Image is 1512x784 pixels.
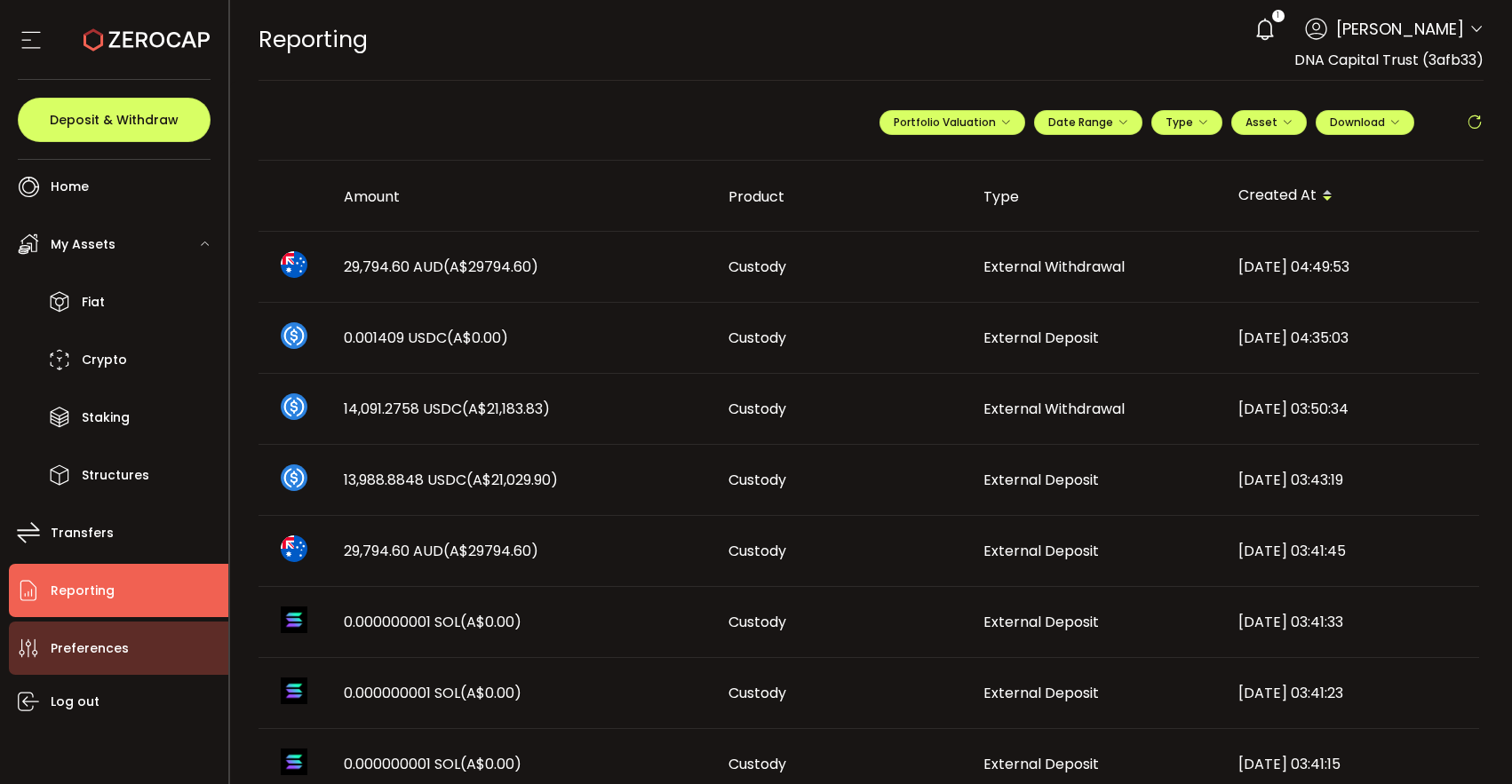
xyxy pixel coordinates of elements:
div: Type [969,186,1224,207]
img: aud_portfolio.svg [281,251,307,278]
div: [DATE] 03:41:23 [1224,683,1479,703]
span: 13,988.8848 USDC [344,470,558,490]
span: External Deposit [983,754,1099,774]
span: 29,794.60 AUD [344,257,538,277]
span: (A$0.00) [460,683,521,703]
span: Fiat [82,289,105,315]
span: My Assets [51,232,115,257]
button: Portfolio Valuation [879,110,1025,135]
span: DNA Capital Trust (3afb33) [1294,50,1484,70]
span: Preferences [51,636,129,661]
img: usdc_portfolio.svg [281,464,307,491]
span: 0.000000001 SOL [344,683,521,703]
span: 0.001409 USDC [344,328,508,348]
span: Custody [728,683,786,703]
span: Structures [82,463,149,488]
span: 0.000000001 SOL [344,612,521,632]
span: [PERSON_NAME] [1336,17,1464,41]
div: [DATE] 03:41:15 [1224,754,1479,774]
span: 29,794.60 AUD [344,541,538,561]
span: Custody [728,257,786,277]
span: (A$29794.60) [443,541,538,561]
span: (A$0.00) [460,754,521,774]
button: Deposit & Withdraw [18,98,211,142]
span: Custody [728,328,786,348]
img: usdc_portfolio.svg [281,393,307,420]
div: [DATE] 04:35:03 [1224,328,1479,348]
div: Product [714,186,969,207]
span: Custody [728,754,786,774]
img: sol_portfolio.png [281,677,307,704]
span: External Deposit [983,683,1099,703]
span: Staking [82,405,130,431]
span: (A$0.00) [460,612,521,632]
div: Amount [330,186,714,207]
span: Download [1330,115,1400,130]
span: Custody [728,612,786,632]
span: Portfolio Valuation [894,115,1011,130]
div: [DATE] 03:41:45 [1224,541,1479,561]
button: Download [1316,110,1414,135]
div: [DATE] 03:43:19 [1224,470,1479,490]
span: Custody [728,399,786,419]
span: Transfers [51,520,114,546]
img: usdc_portfolio.svg [281,322,307,349]
div: [DATE] 03:41:33 [1224,612,1479,632]
span: Custody [728,470,786,490]
iframe: Chat Widget [1423,699,1512,784]
span: 14,091.2758 USDC [344,399,550,419]
span: Deposit & Withdraw [50,114,179,126]
span: (A$21,183.83) [462,399,550,419]
span: Log out [51,689,99,715]
span: 1 [1277,10,1279,22]
button: Asset [1231,110,1307,135]
span: Crypto [82,347,127,373]
div: [DATE] 04:49:53 [1224,257,1479,277]
span: Date Range [1048,115,1128,130]
span: Home [51,174,89,200]
span: Reporting [259,24,368,55]
span: External Withdrawal [983,257,1125,277]
span: (A$21,029.90) [466,470,558,490]
button: Type [1151,110,1222,135]
span: 0.000000001 SOL [344,754,521,774]
span: (A$29794.60) [443,257,538,277]
span: Asset [1245,115,1277,130]
span: External Deposit [983,328,1099,348]
span: Custody [728,541,786,561]
span: External Deposit [983,470,1099,490]
span: External Withdrawal [983,399,1125,419]
span: External Deposit [983,612,1099,632]
button: Date Range [1034,110,1142,135]
span: External Deposit [983,541,1099,561]
img: sol_portfolio.png [281,606,307,633]
span: Type [1166,115,1208,130]
div: Created At [1224,181,1479,211]
img: sol_portfolio.png [281,748,307,775]
img: aud_portfolio.svg [281,535,307,562]
span: Reporting [51,578,115,604]
span: (A$0.00) [447,328,508,348]
div: [DATE] 03:50:34 [1224,399,1479,419]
